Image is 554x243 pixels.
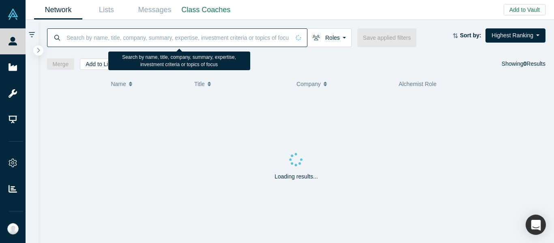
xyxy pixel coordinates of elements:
button: Company [296,75,390,92]
button: Add to Vault [504,4,545,15]
a: Lists [82,0,131,19]
div: Showing [502,58,545,70]
button: Roles [307,28,352,47]
button: Save applied filters [357,28,417,47]
span: Alchemist Role [399,81,436,87]
strong: 0 [524,60,527,67]
img: Michelle Ann Chua's Account [7,223,19,234]
a: Class Coaches [179,0,233,19]
img: Alchemist Vault Logo [7,9,19,20]
a: Network [34,0,82,19]
button: Merge [47,58,75,70]
input: Search by name, title, company, summary, expertise, investment criteria or topics of focus [66,28,290,47]
span: Name [111,75,126,92]
p: Loading results... [275,172,318,181]
button: Name [111,75,186,92]
button: Highest Ranking [485,28,545,43]
span: Title [194,75,205,92]
button: Title [194,75,288,92]
span: Results [524,60,545,67]
a: Messages [131,0,179,19]
button: Add to List [80,58,118,70]
span: Company [296,75,321,92]
strong: Sort by: [460,32,481,39]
